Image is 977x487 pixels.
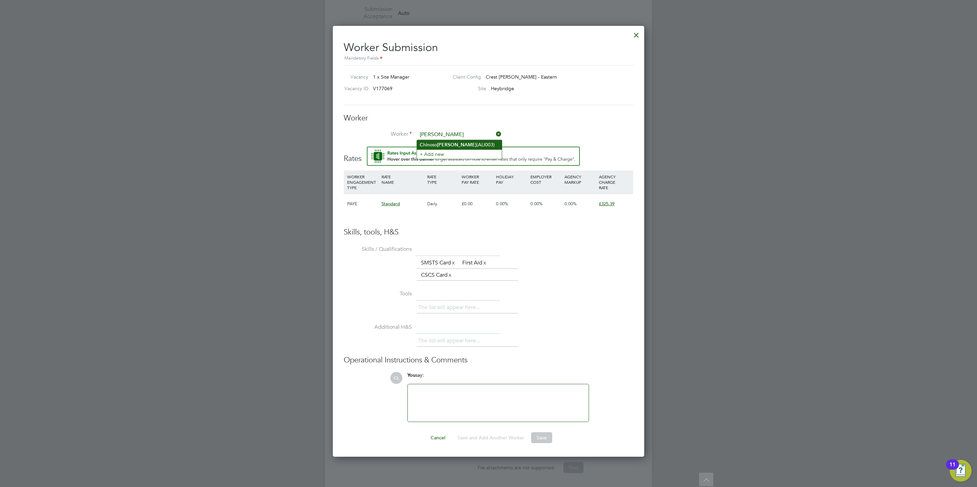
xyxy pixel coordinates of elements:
span: 1 x Site Manager [373,74,409,80]
span: 0.00% [530,201,543,207]
span: Standard [382,201,400,207]
button: Cancel [425,432,451,443]
div: Daily [425,194,460,214]
button: Open Resource Center, 11 new notifications [950,460,972,482]
span: V177069 [373,85,392,92]
button: Save and Add Another Worker [452,432,530,443]
label: Skills / Qualifications [344,246,412,253]
div: RATE NAME [380,171,425,188]
label: Client Config [447,74,481,80]
li: SMSTS Card [418,258,459,267]
span: 0.00% [564,201,577,207]
li: The list will appear here... [418,303,483,312]
div: EMPLOYER COST [529,171,563,188]
span: £325.39 [599,201,615,207]
b: C [420,142,423,148]
button: Rate Assistant [367,147,580,166]
li: First Aid [460,258,490,267]
input: Search for... [417,130,501,140]
span: 0.00% [496,201,508,207]
div: HOLIDAY PAY [494,171,529,188]
label: Site [447,85,486,92]
li: + Add new [417,149,502,159]
label: Tools [344,290,412,297]
li: The list will appear here... [418,336,483,345]
li: hinoso (ALI003) [417,140,502,149]
div: WORKER PAY RATE [460,171,494,188]
b: [PERSON_NAME] [437,142,477,148]
h3: Operational Instructions & Comments [344,355,633,365]
div: AGENCY CHARGE RATE [597,171,632,194]
a: x [448,271,452,279]
a: x [482,258,487,267]
span: CL [390,372,402,384]
h3: Rates [344,147,633,164]
div: WORKER ENGAGEMENT TYPE [345,171,380,194]
h3: Worker [344,113,633,123]
div: £0.00 [460,194,494,214]
span: Heybridge [491,85,514,92]
label: Worker [344,131,412,138]
label: Vacancy [341,74,368,80]
h2: Worker Submission [344,35,633,62]
li: CSCS Card [418,271,455,280]
div: Mandatory Fields [344,55,633,62]
button: Save [531,432,552,443]
label: Additional H&S [344,324,412,331]
span: You [407,372,416,378]
div: PAYE [345,194,380,214]
a: x [451,258,456,267]
div: 11 [949,465,956,473]
div: RATE TYPE [425,171,460,188]
span: Crest [PERSON_NAME] - Eastern [486,74,557,80]
label: Vacancy ID [341,85,368,92]
div: say: [407,372,589,384]
h3: Skills, tools, H&S [344,227,633,237]
div: AGENCY MARKUP [563,171,597,188]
